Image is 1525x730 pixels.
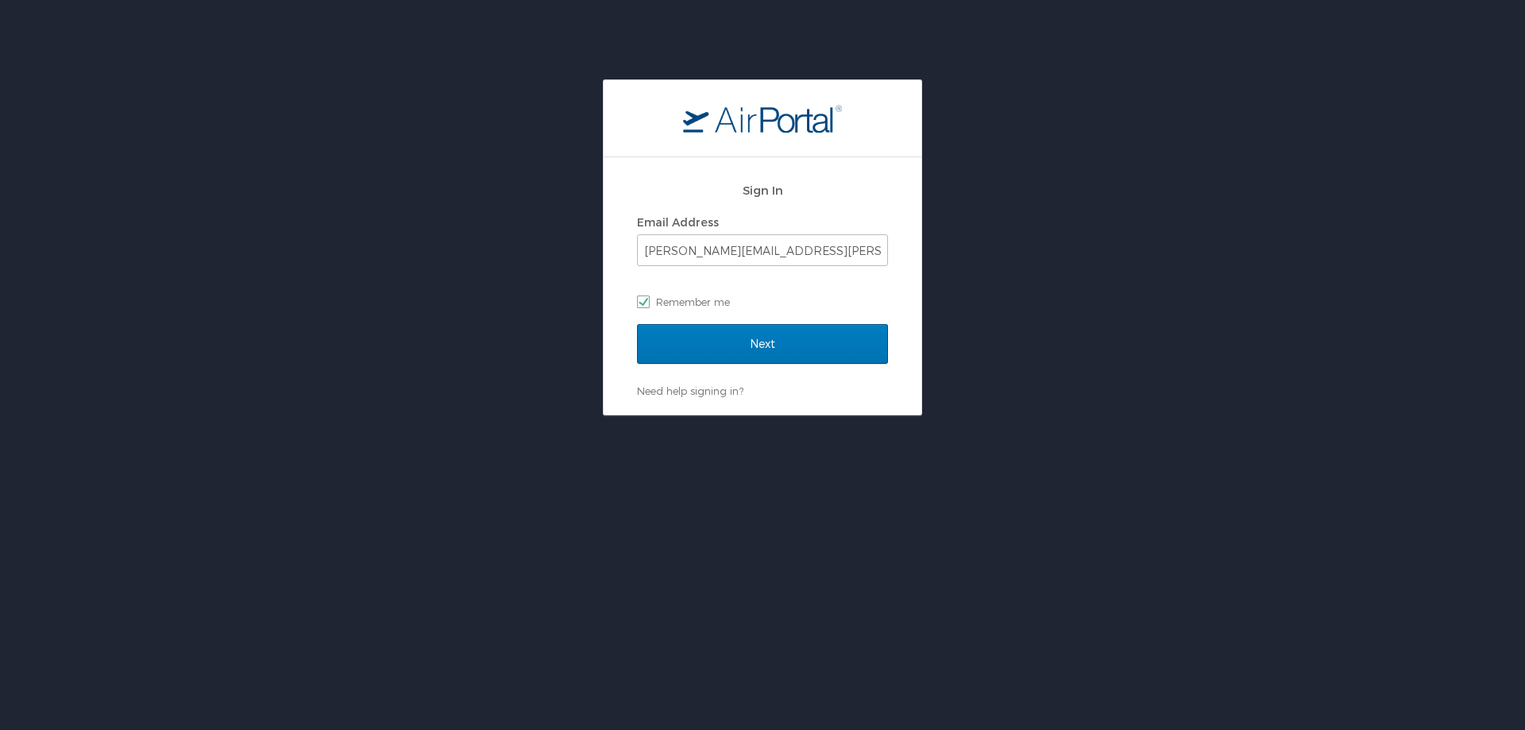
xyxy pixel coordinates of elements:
h2: Sign In [637,181,888,199]
a: Need help signing in? [637,384,743,397]
input: Next [637,324,888,364]
label: Email Address [637,215,719,229]
img: logo [683,104,842,133]
label: Remember me [637,290,888,314]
